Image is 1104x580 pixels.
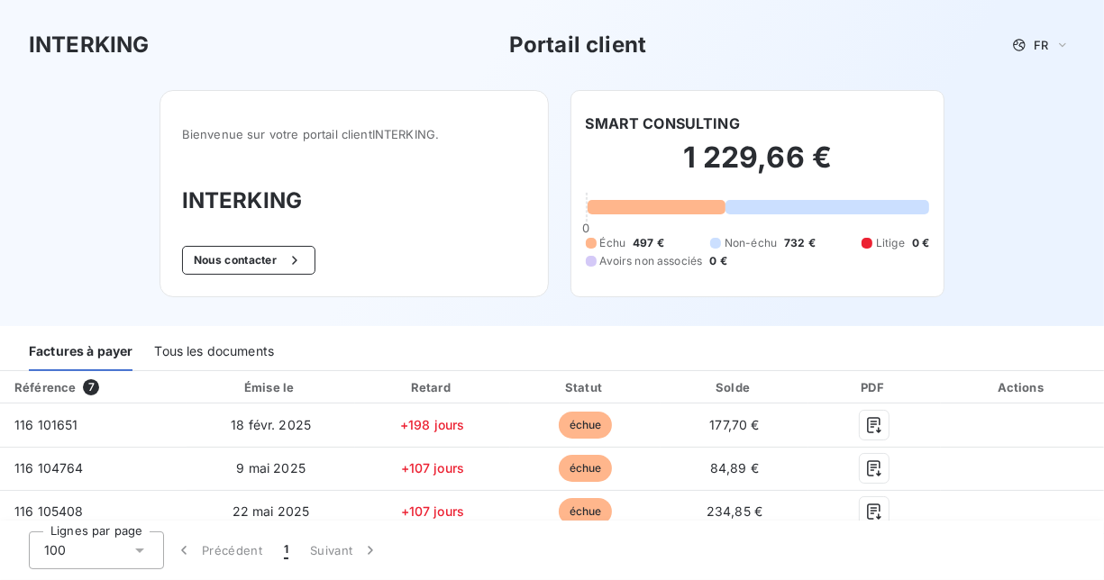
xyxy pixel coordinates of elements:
div: Tous les documents [154,333,274,371]
div: PDF [812,378,937,396]
span: +107 jours [401,460,465,476]
button: 1 [273,531,299,569]
span: 177,70 € [709,417,759,432]
span: 116 101651 [14,417,78,432]
span: 116 104764 [14,460,84,476]
span: Avoirs non associés [600,253,703,269]
span: FR [1034,38,1048,52]
span: 732 € [784,235,816,251]
span: 0 [582,221,589,235]
span: 0 € [709,253,726,269]
h3: Portail client [509,29,646,61]
span: 0 € [912,235,929,251]
div: Factures à payer [29,333,132,371]
div: Solde [664,378,804,396]
div: Retard [359,378,506,396]
span: échue [559,412,613,439]
span: +107 jours [401,503,465,519]
span: Échu [600,235,626,251]
div: Actions [944,378,1100,396]
h6: SMART CONSULTING [586,113,740,134]
div: Référence [14,380,76,394]
span: 234,85 € [707,503,762,519]
button: Nous contacter [182,246,315,275]
span: 100 [44,541,66,559]
span: Bienvenue sur votre portail client INTERKING . [182,127,526,141]
h2: 1 229,66 € [586,140,930,194]
h3: INTERKING [29,29,149,61]
span: 1 [284,541,288,559]
span: 22 mai 2025 [233,503,310,519]
span: 116 105408 [14,503,84,519]
span: +198 jours [400,417,465,432]
span: 497 € [633,235,664,251]
span: 9 mai 2025 [236,460,306,476]
button: Suivant [299,531,390,569]
div: Statut [514,378,658,396]
span: 18 févr. 2025 [231,417,311,432]
div: Émise le [190,378,351,396]
span: échue [559,455,613,482]
span: Non-échu [725,235,777,251]
h3: INTERKING [182,185,526,217]
span: Litige [876,235,905,251]
span: 7 [83,379,99,395]
span: échue [559,498,613,525]
button: Précédent [164,531,273,569]
span: 84,89 € [710,460,759,476]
